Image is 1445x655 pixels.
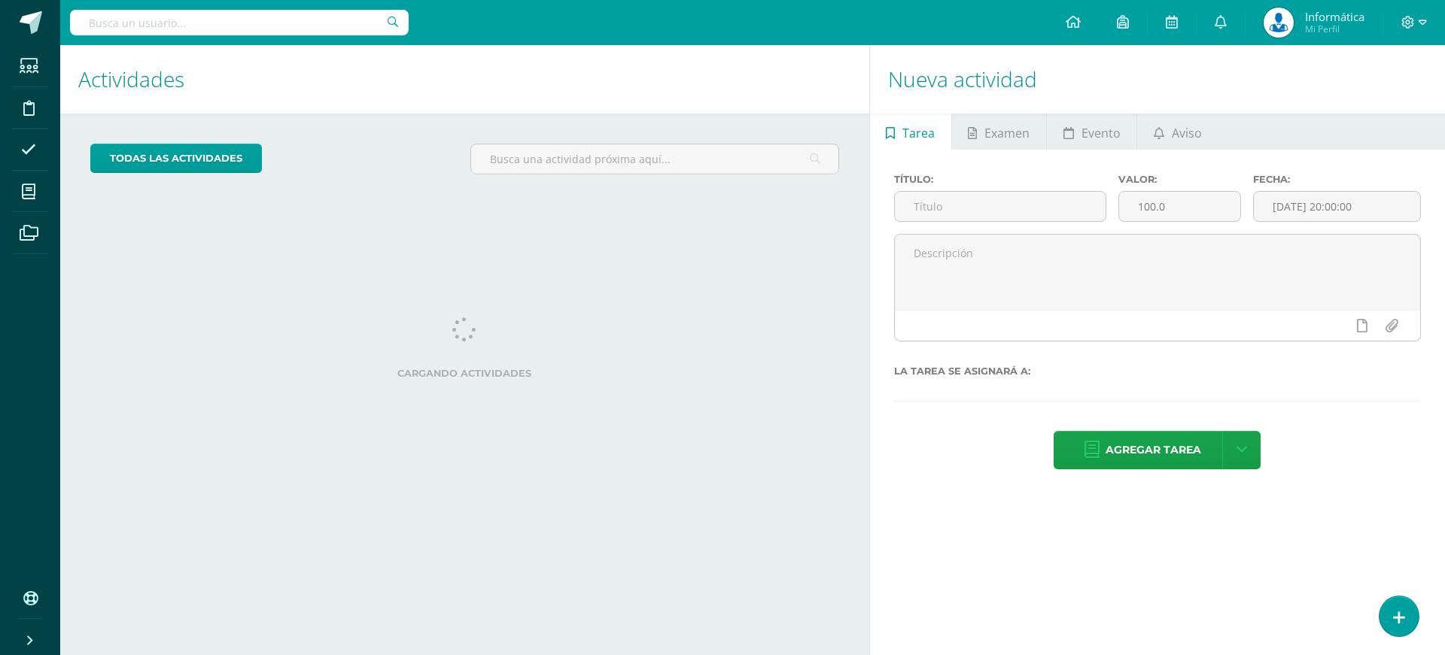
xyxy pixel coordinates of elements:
[1254,192,1420,221] input: Fecha de entrega
[1137,114,1218,150] a: Aviso
[90,368,839,379] label: Cargando actividades
[1172,115,1202,151] span: Aviso
[888,45,1427,114] h1: Nueva actividad
[894,174,1106,185] label: Título:
[1305,9,1364,24] span: Informática
[1047,114,1136,150] a: Evento
[1253,174,1421,185] label: Fecha:
[1081,115,1121,151] span: Evento
[902,115,935,151] span: Tarea
[984,115,1030,151] span: Examen
[1118,174,1241,185] label: Valor:
[1305,23,1364,35] span: Mi Perfil
[1119,192,1240,221] input: Puntos máximos
[70,10,409,35] input: Busca un usuario...
[1106,432,1201,469] span: Agregar tarea
[78,45,851,114] h1: Actividades
[90,144,262,173] a: todas las Actividades
[1264,8,1294,38] img: da59f6ea21f93948affb263ca1346426.png
[471,144,838,174] input: Busca una actividad próxima aquí...
[895,192,1106,221] input: Título
[952,114,1046,150] a: Examen
[870,114,951,150] a: Tarea
[894,365,1421,377] label: La tarea se asignará a:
